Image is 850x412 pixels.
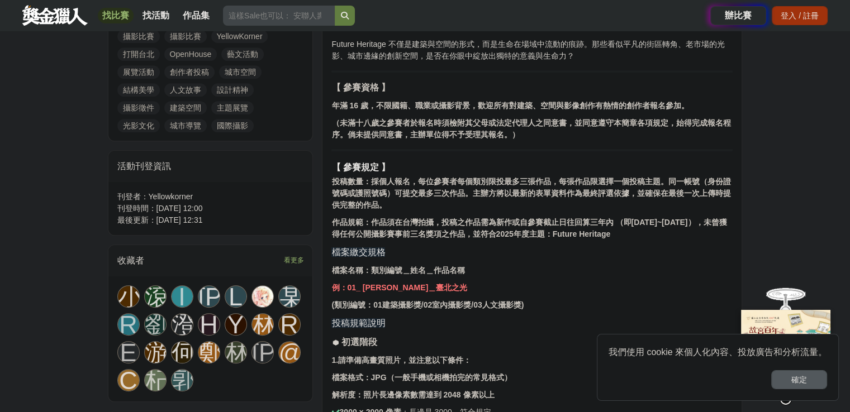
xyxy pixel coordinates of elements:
[772,6,828,25] div: 登入 / 註冊
[211,119,254,132] a: 國際攝影
[117,214,304,226] div: 最後更新： [DATE] 12:31
[117,313,140,336] a: R
[164,83,207,97] a: 人文故事
[331,247,385,257] span: 檔案繳交規格
[741,310,830,384] img: 968ab78a-c8e5-4181-8f9d-94c24feca916.png
[331,300,524,309] strong: (類別編號：01建築攝影獎/02室內攝影獎/03人文攝影獎)
[278,341,301,363] a: @
[117,30,160,43] a: 攝影比賽
[331,390,494,399] strong: 解析度：照片長邊像素數需達到 2048 像素以上
[278,285,301,308] a: 某
[171,285,193,308] a: I
[331,218,726,238] strong: 作品規範：作品須在台灣拍攝，投稿之作品需為新作或自參賽截止日往回算三年內 （即[DATE]~[DATE]），未曾獲得任何公開攝影賽事前三名獎項之作品，並符合2025年度主題：Future Her...
[223,6,335,26] input: 這樣Sale也可以： 安聯人壽創意銷售法募集
[144,341,167,363] a: 游
[252,286,273,307] img: Avatar
[108,151,313,182] div: 活動刊登資訊
[251,285,274,308] a: Avatar
[117,47,160,61] a: 打開台北
[211,30,268,43] a: YellowKorner
[117,203,304,214] div: 刊登時間： [DATE] 12:00
[771,370,827,389] button: 確定
[251,341,274,363] a: [PERSON_NAME]
[341,337,377,347] strong: 初選階段
[117,119,160,132] a: 光影文化
[331,177,730,209] strong: 投稿數量：採個人報名，每位參賽者每個類別限投最多三張作品，每張作品限選擇一個投稿主題。同一帳號（身份證號碼或護照號碼）可提交最多三次作品。主辦方將以最新的表單資料作為最終評選依據，並確保在最後一...
[117,83,160,97] a: 結構美學
[251,313,274,336] a: 林
[331,338,339,347] strong: ⬢
[331,118,730,139] strong: （未滿十八歲之參賽者於報名時須檢附其父母或法定代理人之同意書，並同意遵守本簡章各項規定，始得完成報名程序。倘未提供同意書，主辦單位得不予受理其報名。）
[198,341,220,363] a: 鄭
[198,285,220,308] a: [PERSON_NAME]
[331,318,385,328] span: 投稿規範說明
[331,101,688,110] strong: 年滿 16 歲，不限國籍、職業或攝影背景，歡迎所有對建築、空間與影像創作有熱情的創作者報名參加。
[178,8,214,23] a: 作品集
[198,313,220,336] a: H
[171,341,193,363] a: 何
[225,285,247,308] a: L
[211,101,254,114] a: 主題展覽
[283,254,303,266] span: 看更多
[117,65,160,79] a: 展覽活動
[331,40,724,60] span: Future Heritage 不僅是建築與空間的形式，而是生命在場域中流動的痕跡。那些看似平凡的街區轉角、老市場的光影、城市邊緣的創新空間，是否在你眼中綻放出獨特的意義與生命力？
[609,347,827,357] span: 我們使用 cookie 來個人化內容、投放廣告和分析流量。
[144,313,167,336] a: 劉
[117,285,140,308] a: 小
[331,162,390,172] strong: 【 參賽規定 】
[98,8,134,23] a: 找比賽
[225,313,247,336] a: Y
[278,313,301,336] a: R
[331,283,467,292] strong: 例：01_ [PERSON_NAME]＿臺北之光
[710,6,766,25] a: 辦比賽
[331,356,471,365] strong: 1.請準備高畫質照片，並注意以下條件：
[164,119,207,132] a: 城市導覽
[144,369,167,391] a: 杞
[117,369,140,391] a: C
[117,256,144,265] span: 收藏者
[164,65,215,79] a: 創作者投稿
[171,369,193,391] a: 郭
[144,285,167,308] a: 滾
[331,373,511,382] strong: 檔案格式：JPG（一般手機或相機拍完的常見格式）
[164,101,207,114] a: 建築空間
[331,83,390,92] strong: 【 參賽資格 】
[117,101,160,114] a: 攝影徵件
[225,341,247,363] a: 林
[164,47,217,61] a: OpenHouse
[171,313,193,336] a: 澄
[117,341,140,363] a: E
[164,30,207,43] a: 攝影比賽
[211,83,254,97] a: 設計精神
[117,191,304,203] div: 刊登者： Yellowkorner
[331,266,464,275] strong: 檔案名稱：類別編號＿姓名＿作品名稱
[221,47,264,61] a: 藝文活動
[138,8,174,23] a: 找活動
[219,65,262,79] a: 城市空間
